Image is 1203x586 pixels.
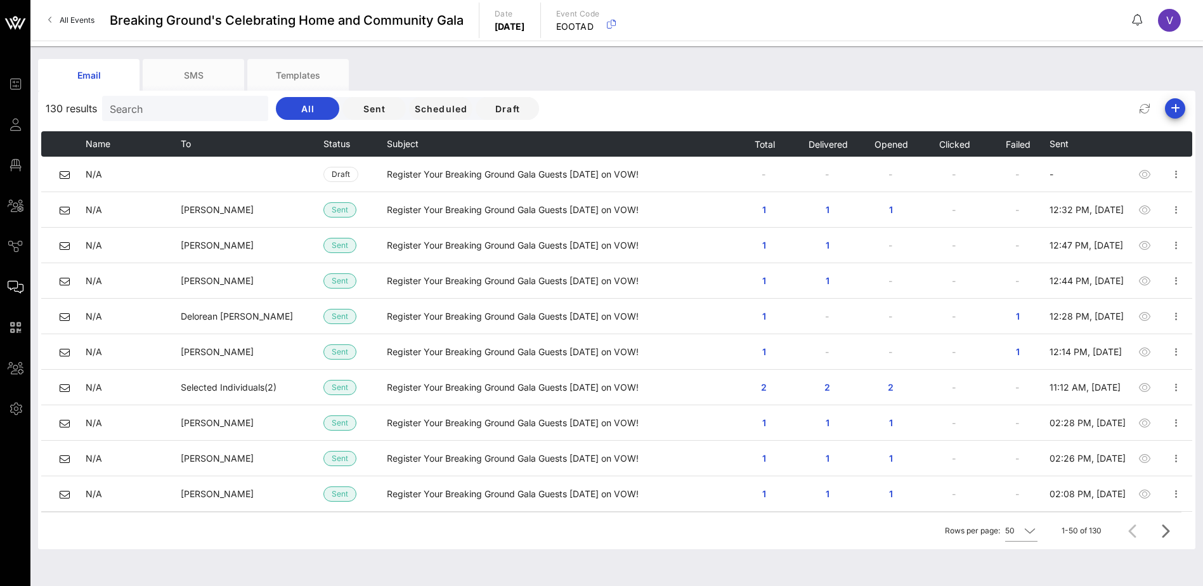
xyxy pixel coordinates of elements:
span: 1 [817,488,838,499]
i: email [60,383,70,393]
p: [DATE] [495,20,525,33]
span: 12:14 PM, [DATE] [1050,346,1122,357]
span: Total [753,139,774,150]
button: 1 [871,199,911,221]
i: email [60,312,70,322]
button: 1 [744,305,784,328]
button: 1 [807,447,848,470]
span: 1 [754,240,774,251]
span: 1 [817,275,838,286]
td: Register Your Breaking Ground Gala Guests [DATE] on VOW! [387,263,732,299]
span: Delorean [PERSON_NAME] [181,311,293,322]
button: Failed [1005,131,1031,157]
div: SMS [143,59,244,91]
button: 1 [807,234,848,257]
td: Register Your Breaking Ground Gala Guests [DATE] on VOW! [387,334,732,370]
span: Sent [332,416,348,430]
span: 1 [881,204,901,215]
span: [PERSON_NAME] [181,453,254,464]
span: Sent [332,452,348,466]
th: Name [86,131,181,157]
button: 1 [744,483,784,505]
span: All Events [60,15,94,25]
span: N/A [86,488,102,499]
span: 2 [881,382,901,393]
button: 1 [744,447,784,470]
span: Sent [353,103,396,114]
span: 02:08 PM, [DATE] [1050,488,1126,499]
span: 02:26 PM, [DATE] [1050,453,1126,464]
i: email [60,205,70,216]
span: Delivered [807,139,847,150]
span: To [181,138,191,149]
span: 1 [754,453,774,464]
span: 1 [754,275,774,286]
span: Scheduled [413,103,467,114]
span: Sent [1050,138,1069,149]
span: [PERSON_NAME] [181,240,254,251]
td: Register Your Breaking Ground Gala Guests [DATE] on VOW! [387,192,732,228]
button: 2 [871,376,911,399]
span: 1 [754,488,774,499]
span: [PERSON_NAME] [181,275,254,286]
span: Status [323,138,350,149]
span: 1 [817,204,838,215]
td: Register Your Breaking Ground Gala Guests [DATE] on VOW! [387,370,732,405]
span: Subject [387,138,419,149]
button: 1 [744,234,784,257]
td: Register Your Breaking Ground Gala Guests [DATE] on VOW! [387,476,732,512]
span: N/A [86,417,102,428]
button: Next page [1154,519,1176,542]
th: Opened [859,131,923,157]
span: Sent [332,345,348,359]
div: 1-50 of 130 [1062,525,1102,537]
span: Sent [332,381,348,394]
button: 1 [998,305,1038,328]
button: 1 [807,199,848,221]
span: Draft [332,167,350,181]
span: N/A [86,169,102,179]
p: Event Code [556,8,600,20]
span: - [1050,169,1053,179]
span: 1 [1008,311,1028,322]
button: 1 [807,412,848,434]
button: 1 [744,412,784,434]
div: 50Rows per page: [1005,521,1037,541]
p: Date [495,8,525,20]
span: [PERSON_NAME] [181,346,254,357]
button: All [276,97,339,120]
span: Sent [332,203,348,217]
button: 1 [744,270,784,292]
span: N/A [86,453,102,464]
span: Breaking Ground's Celebrating Home and Community Gala [110,11,464,30]
th: Delivered [796,131,859,157]
button: Clicked [939,131,970,157]
button: 1 [744,199,784,221]
span: 130 results [46,101,97,116]
span: Selected Individuals(2) [181,382,276,393]
span: N/A [86,275,102,286]
span: 1 [754,417,774,428]
button: 1 [871,483,911,505]
span: 1 [881,453,901,464]
span: Sent [332,487,348,501]
td: Register Your Breaking Ground Gala Guests [DATE] on VOW! [387,299,732,334]
th: Status [323,131,387,157]
span: 12:32 PM, [DATE] [1050,204,1124,215]
button: 1 [807,483,848,505]
span: N/A [86,346,102,357]
span: 1 [1008,346,1028,357]
button: 2 [807,376,848,399]
button: Scheduled [409,97,472,120]
th: To [181,131,323,157]
span: N/A [86,382,102,393]
span: Failed [1005,139,1031,150]
span: [PERSON_NAME] [181,417,254,428]
span: 1 [754,346,774,357]
button: 1 [871,447,911,470]
div: Templates [247,59,349,91]
th: Failed [986,131,1050,157]
div: V [1158,9,1181,32]
span: N/A [86,204,102,215]
button: Opened [874,131,908,157]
